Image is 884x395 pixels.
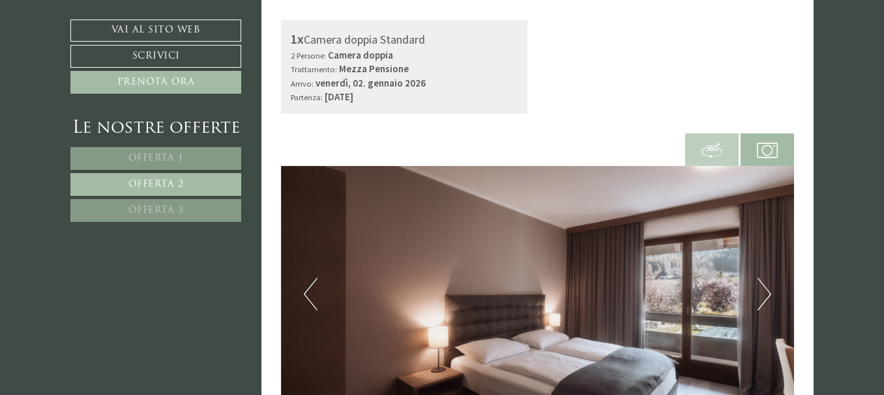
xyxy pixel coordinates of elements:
span: Offerta 3 [128,206,184,215]
a: Vai al sito web [70,20,241,42]
small: Trattamento: [291,64,337,74]
small: Arrivo: [291,78,314,89]
div: Buon giorno, come possiamo aiutarla? [10,34,179,72]
small: 15:52 [20,61,173,69]
a: Prenota ora [70,71,241,94]
b: [DATE] [325,90,353,103]
button: Invia [443,343,514,366]
div: Camera doppia Standard [291,30,518,49]
span: Offerta 2 [128,180,184,189]
b: Mezza Pensione [339,62,409,75]
a: Scrivici [70,45,241,68]
button: Next [758,278,771,310]
div: Montis – Active Nature Spa [20,37,173,47]
div: [DATE] [235,10,279,31]
b: venerdì, 02. gennaio 2026 [316,77,426,89]
button: Previous [304,278,317,310]
b: 1x [291,31,304,47]
small: Partenza: [291,92,323,102]
img: camera.svg [757,140,778,161]
small: 2 Persone: [291,50,326,61]
b: Camera doppia [328,49,393,61]
img: 360-grad.svg [701,140,722,161]
div: Le nostre offerte [70,116,241,141]
span: Offerta 1 [128,154,184,163]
